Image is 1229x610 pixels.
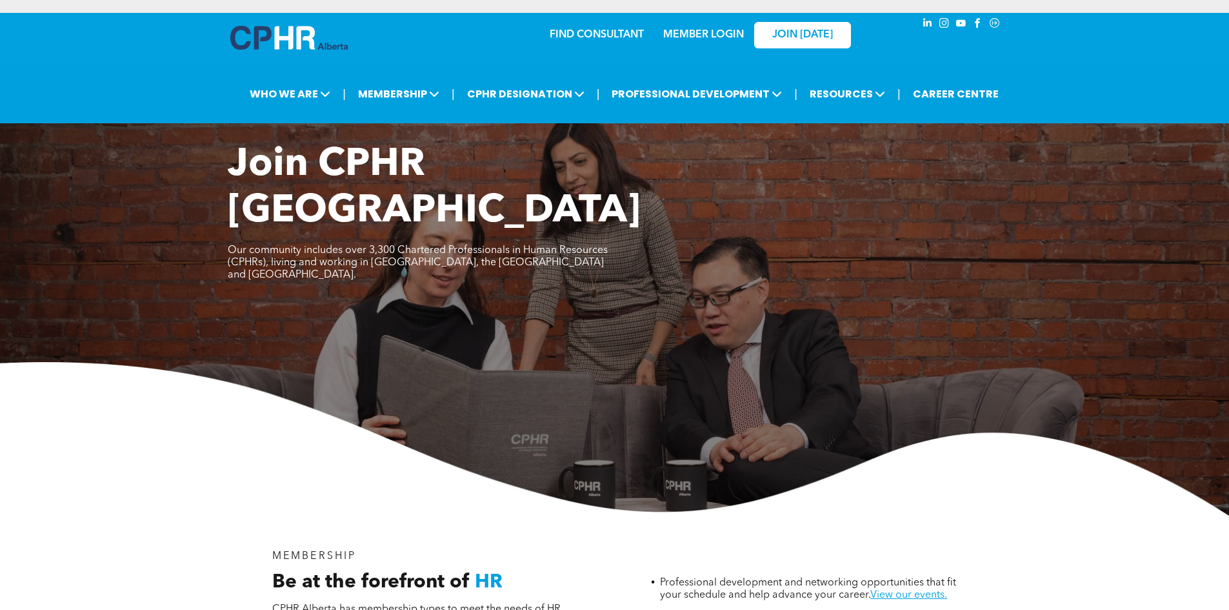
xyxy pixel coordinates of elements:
span: Be at the forefront of [272,573,470,592]
a: facebook [971,16,985,34]
a: View our events. [870,590,947,600]
span: RESOURCES [806,82,889,106]
span: MEMBERSHIP [354,82,443,106]
span: Join CPHR [GEOGRAPHIC_DATA] [228,146,641,231]
span: WHO WE ARE [246,82,334,106]
span: MEMBERSHIP [272,551,357,562]
li: | [597,81,600,107]
span: CPHR DESIGNATION [463,82,588,106]
a: Social network [988,16,1002,34]
span: JOIN [DATE] [772,29,833,41]
a: MEMBER LOGIN [663,30,744,40]
span: Our community includes over 3,300 Chartered Professionals in Human Resources (CPHRs), living and ... [228,245,608,280]
img: A blue and white logo for cp alberta [230,26,348,50]
a: CAREER CENTRE [909,82,1003,106]
span: PROFESSIONAL DEVELOPMENT [608,82,786,106]
a: linkedin [921,16,935,34]
li: | [897,81,901,107]
span: HR [475,573,503,592]
li: | [343,81,346,107]
a: FIND CONSULTANT [550,30,644,40]
span: Professional development and networking opportunities that fit your schedule and help advance you... [660,578,956,600]
li: | [452,81,455,107]
li: | [794,81,797,107]
a: JOIN [DATE] [754,22,851,48]
a: instagram [937,16,952,34]
a: youtube [954,16,968,34]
